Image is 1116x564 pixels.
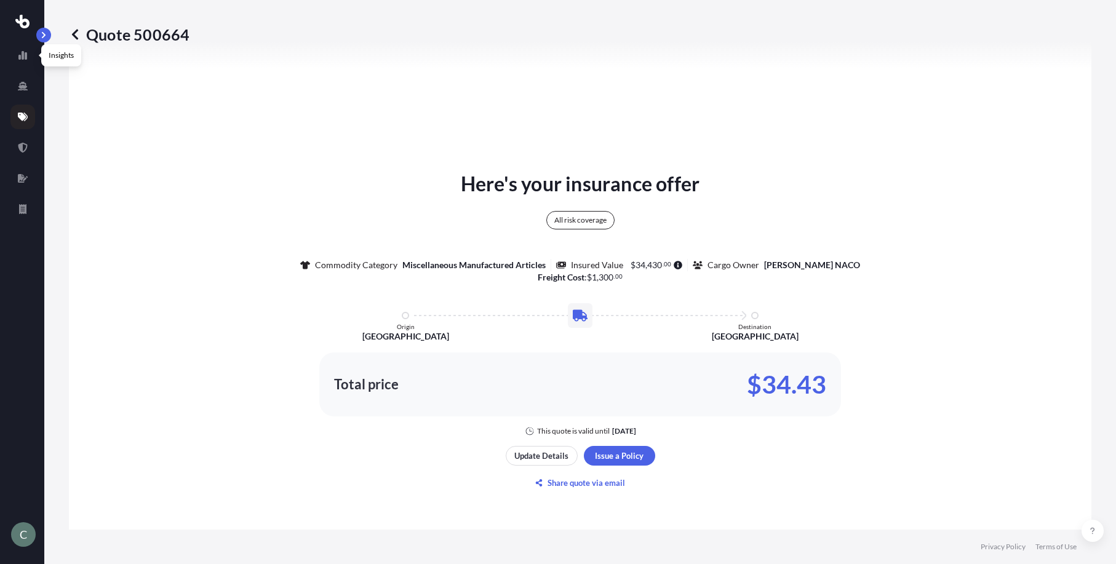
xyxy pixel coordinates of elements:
[514,450,568,462] p: Update Details
[647,261,662,269] span: 430
[614,274,615,279] span: .
[20,528,27,541] span: C
[546,211,615,229] div: All risk coverage
[664,262,671,266] span: 00
[334,378,399,391] p: Total price
[548,477,625,489] p: Share quote via email
[587,273,592,282] span: $
[645,261,647,269] span: ,
[461,169,699,199] p: Here's your insurance offer
[538,271,623,284] p: :
[631,261,636,269] span: $
[636,261,645,269] span: 34
[571,259,623,271] p: Insured Value
[69,25,189,44] p: Quote 500664
[592,273,597,282] span: 1
[538,272,584,282] b: Freight Cost
[537,426,610,436] p: This quote is valid until
[397,323,415,330] p: Origin
[584,446,655,466] button: Issue a Policy
[595,450,644,462] p: Issue a Policy
[597,273,599,282] span: ,
[612,426,636,436] p: [DATE]
[981,542,1026,552] a: Privacy Policy
[1035,542,1077,552] a: Terms of Use
[362,330,449,343] p: [GEOGRAPHIC_DATA]
[506,473,655,493] button: Share quote via email
[663,262,664,266] span: .
[402,259,546,271] p: Miscellaneous Manufactured Articles
[738,323,771,330] p: Destination
[615,274,623,279] span: 00
[707,259,759,271] p: Cargo Owner
[599,273,613,282] span: 300
[315,259,397,271] p: Commodity Category
[506,446,578,466] button: Update Details
[764,259,860,271] p: [PERSON_NAME] NACO
[41,44,81,66] div: Insights
[712,330,799,343] p: [GEOGRAPHIC_DATA]
[747,375,826,394] p: $34.43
